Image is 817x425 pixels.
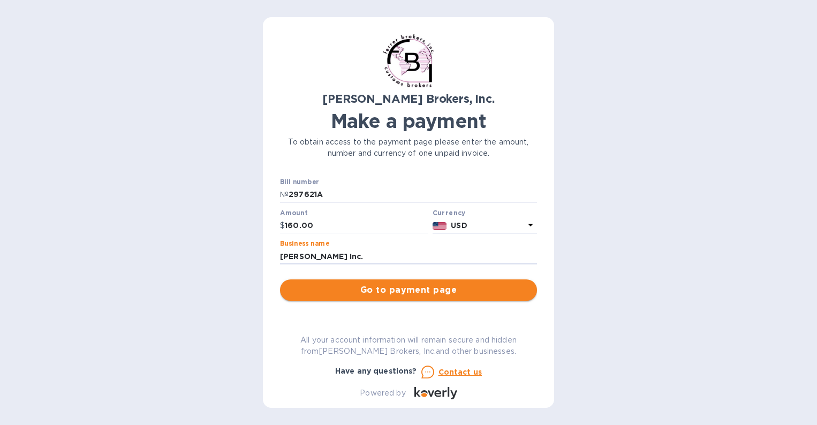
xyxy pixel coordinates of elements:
[451,221,467,230] b: USD
[285,218,428,234] input: 0.00
[289,284,528,297] span: Go to payment page
[280,220,285,231] p: $
[335,367,417,375] b: Have any questions?
[280,189,289,200] p: №
[280,110,537,132] h1: Make a payment
[280,248,537,264] input: Enter business name
[280,136,537,159] p: To obtain access to the payment page please enter the amount, number and currency of one unpaid i...
[360,388,405,399] p: Powered by
[280,210,307,216] label: Amount
[438,368,482,376] u: Contact us
[280,241,329,247] label: Business name
[280,335,537,357] p: All your account information will remain secure and hidden from [PERSON_NAME] Brokers, Inc. and o...
[433,209,466,217] b: Currency
[433,222,447,230] img: USD
[280,179,319,186] label: Bill number
[322,92,494,105] b: [PERSON_NAME] Brokers, Inc.
[280,279,537,301] button: Go to payment page
[289,187,537,203] input: Enter bill number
